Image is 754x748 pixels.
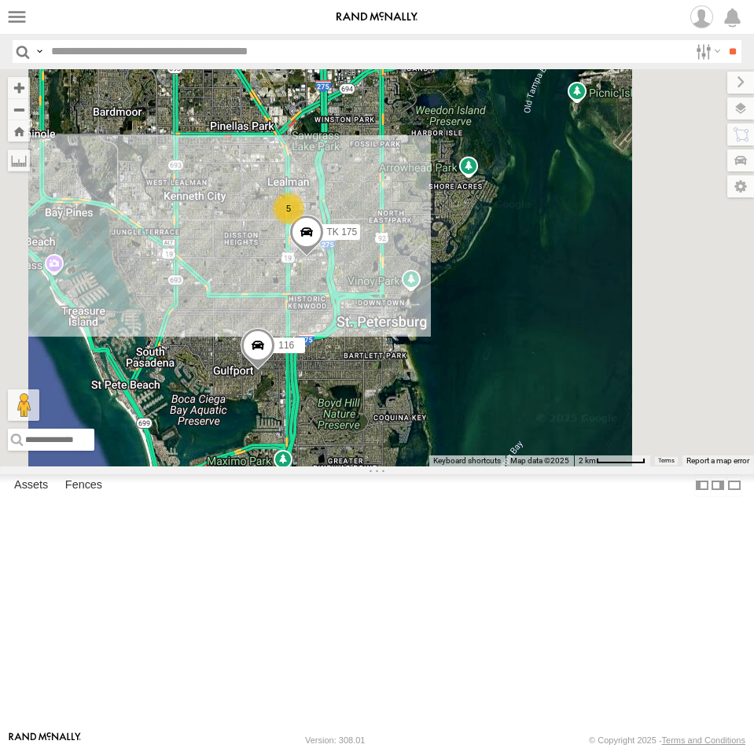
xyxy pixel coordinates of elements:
label: Fences [57,475,110,497]
div: Version: 308.01 [305,735,365,745]
label: Search Filter Options [690,40,723,63]
label: Dock Summary Table to the Left [694,474,710,497]
span: Map data ©2025 [510,456,569,465]
button: Zoom in [8,77,30,98]
button: Drag Pegman onto the map to open Street View [8,389,39,421]
button: Zoom Home [8,120,30,142]
a: Visit our Website [9,732,81,748]
div: © Copyright 2025 - [589,735,745,745]
a: Terms and Conditions [662,735,745,745]
label: Map Settings [727,175,754,197]
div: 5 [273,193,304,224]
a: Report a map error [686,456,749,465]
button: Map Scale: 2 km per 59 pixels [574,455,650,466]
span: 116 [278,340,294,351]
label: Assets [6,475,56,497]
button: Zoom out [8,98,30,120]
span: TK 175 [326,227,357,238]
label: Dock Summary Table to the Right [710,474,726,497]
img: rand-logo.svg [337,12,418,23]
label: Measure [8,149,30,171]
label: Hide Summary Table [726,474,742,497]
a: Terms (opens in new tab) [658,457,675,463]
button: Keyboard shortcuts [433,455,501,466]
label: Search Query [33,40,46,63]
span: 2 km [579,456,596,465]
